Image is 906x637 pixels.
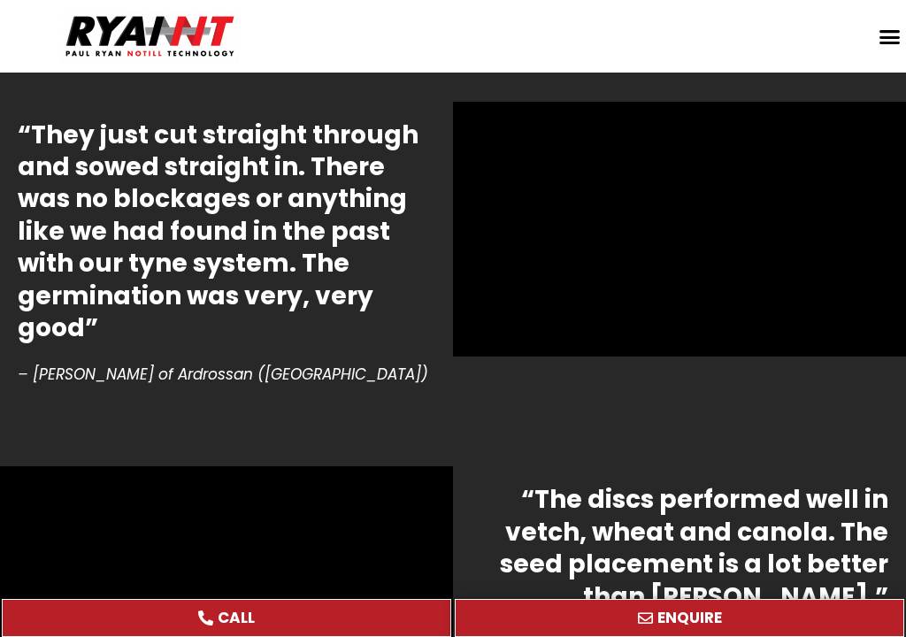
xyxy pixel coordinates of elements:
[2,599,451,637] a: CALL
[18,119,435,345] h2: “They just cut straight through and sowed straight in. There was no blockages or anything like we...
[218,610,255,625] span: CALL
[18,364,428,385] em: – [PERSON_NAME] of Ardrossan ([GEOGRAPHIC_DATA])
[657,610,722,625] span: ENQUIRE
[62,9,239,64] img: Ryan NT logo
[872,19,906,53] div: Menu Toggle
[471,484,888,613] h2: “The discs performed well in vetch, wheat and canola. The seed placement is a lot better than [PE...
[455,599,904,637] a: ENQUIRE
